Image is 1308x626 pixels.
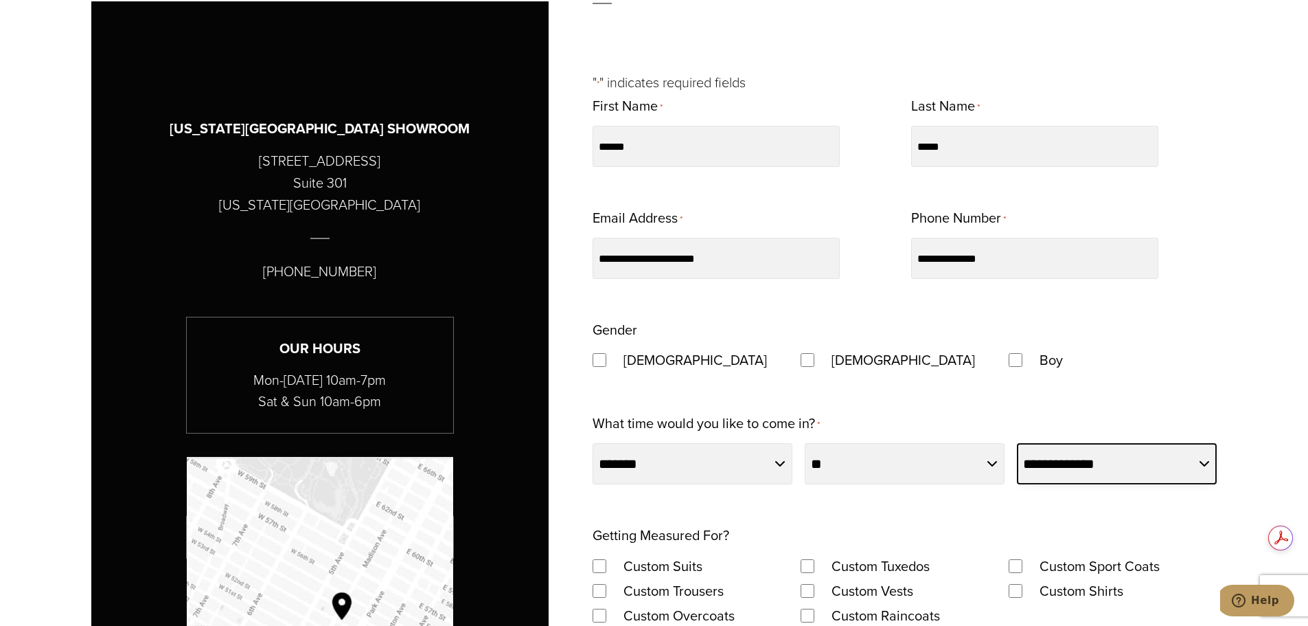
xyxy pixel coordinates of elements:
p: [PHONE_NUMBER] [263,260,376,282]
label: Custom Suits [610,554,716,579]
label: Last Name [911,93,980,120]
label: Custom Vests [818,579,927,603]
h3: Our Hours [187,338,453,359]
h3: [US_STATE][GEOGRAPHIC_DATA] SHOWROOM [170,118,470,139]
legend: Getting Measured For? [593,523,729,548]
iframe: Opens a widget where you can chat to one of our agents [1220,585,1294,619]
label: First Name [593,93,663,120]
p: [STREET_ADDRESS] Suite 301 [US_STATE][GEOGRAPHIC_DATA] [219,150,420,216]
label: Boy [1026,348,1077,372]
label: Custom Shirts [1026,579,1137,603]
label: Email Address [593,205,682,232]
label: Custom Sport Coats [1026,554,1173,579]
p: " " indicates required fields [593,71,1217,93]
label: Phone Number [911,205,1006,232]
label: Custom Trousers [610,579,737,603]
p: Mon-[DATE] 10am-7pm Sat & Sun 10am-6pm [187,370,453,412]
label: What time would you like to come in? [593,411,820,438]
legend: Gender [593,317,637,342]
label: [DEMOGRAPHIC_DATA] [610,348,781,372]
label: [DEMOGRAPHIC_DATA] [818,348,989,372]
label: Custom Tuxedos [818,554,943,579]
